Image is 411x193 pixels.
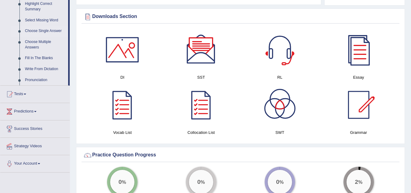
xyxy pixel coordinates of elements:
[0,138,70,153] a: Strategy Videos
[244,74,316,80] h4: RL
[165,129,238,136] h4: Collocation List
[22,15,68,26] a: Select Missing Word
[197,179,201,185] big: 0
[355,179,358,185] big: 2
[322,129,395,136] h4: Grammar
[86,129,159,136] h4: Vocab List
[22,75,68,86] a: Pronunciation
[322,74,395,80] h4: Essay
[0,86,70,101] a: Tests
[0,120,70,136] a: Success Stories
[119,179,122,185] big: 0
[86,74,159,80] h4: DI
[22,53,68,64] a: Fill In The Blanks
[83,12,398,21] div: Downloads Section
[276,179,279,185] big: 0
[0,155,70,170] a: Your Account
[244,129,316,136] h4: SWT
[22,64,68,75] a: Write From Dictation
[0,103,70,118] a: Predictions
[22,37,68,53] a: Choose Multiple Answers
[165,74,238,80] h4: SST
[22,26,68,37] a: Choose Single Answer
[83,151,398,160] div: Practice Question Progress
